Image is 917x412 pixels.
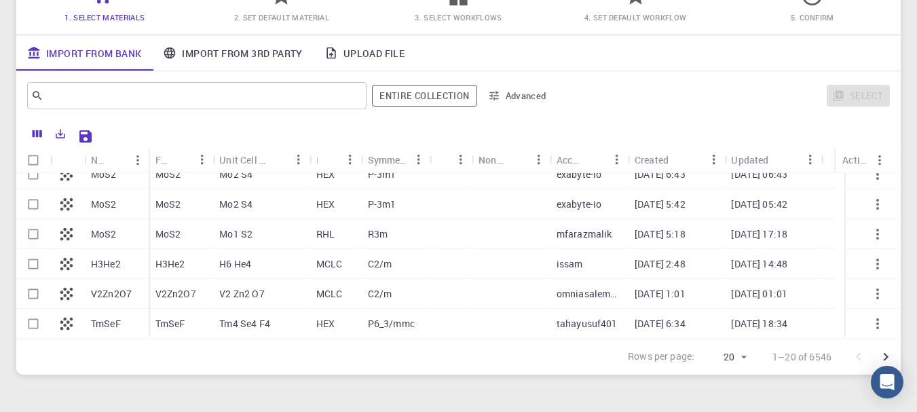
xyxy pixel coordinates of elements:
span: 2. Set Default Material [234,12,329,22]
p: Rows per page: [628,350,694,365]
p: Mo2 S4 [219,198,252,211]
button: Menu [127,149,149,171]
p: TmSeF [155,317,185,331]
button: Sort [506,149,528,170]
button: Entire collection [372,85,476,107]
div: Name [84,147,149,173]
button: Save Explorer Settings [72,123,99,150]
button: Menu [800,149,821,170]
div: Tags [429,147,472,173]
p: [DATE] 1:01 [635,287,686,301]
button: Sort [584,149,606,170]
button: Menu [450,149,472,170]
p: issam [557,257,583,271]
div: Name [91,147,105,173]
div: Symmetry [368,147,408,173]
button: Sort [266,149,288,170]
p: exabyte-io [557,168,602,181]
p: Tm4 Se4 F4 [219,317,270,331]
p: [DATE] 5:42 [635,198,686,211]
div: Created [628,147,724,173]
button: Sort [105,149,127,171]
div: Non-periodic [472,147,550,173]
p: [DATE] 05:42 [731,198,787,211]
p: MoS2 [91,198,117,211]
button: Sort [768,149,790,170]
button: Menu [191,149,212,170]
p: [DATE] 5:18 [635,227,686,241]
p: H3He2 [91,257,121,271]
p: HEX [316,168,335,181]
p: [DATE] 6:43 [635,168,686,181]
p: [DATE] 06:43 [731,168,787,181]
p: MoS2 [91,227,117,241]
div: Formula [155,147,170,173]
div: Open Intercom Messenger [871,366,903,398]
p: [DATE] 14:48 [731,257,787,271]
div: Updated [731,147,768,173]
p: omniasalem1998 [557,287,621,301]
p: MoS2 [155,198,181,211]
p: C2/m [368,257,392,271]
button: Menu [528,149,550,170]
button: Menu [606,149,628,170]
p: MCLC [316,257,343,271]
p: P-3m1 [368,198,396,211]
button: Export [49,123,72,145]
p: MoS2 [155,227,181,241]
button: Menu [869,149,891,171]
p: tahayusuf401 [557,317,618,331]
button: Menu [703,149,724,170]
div: Symmetry [361,147,430,173]
span: Filter throughout whole library including sets (folders) [372,85,476,107]
div: Non-periodic [479,147,506,173]
div: Unit Cell Formula [219,147,266,173]
button: Menu [339,149,361,170]
p: MoS2 [155,168,181,181]
p: TmSeF [91,317,121,331]
div: Lattice [310,147,361,173]
p: P-3m1 [368,168,396,181]
p: RHL [316,227,335,241]
p: Mo1 S2 [219,227,252,241]
button: Sort [318,149,339,170]
p: P6_3/mmc [368,317,415,331]
div: 20 [700,348,751,367]
span: 1. Select Materials [64,12,145,22]
button: Sort [669,149,690,170]
p: [DATE] 6:34 [635,317,686,331]
button: Advanced [483,85,553,107]
button: Menu [288,149,310,170]
div: Created [635,147,669,173]
span: 5. Confirm [791,12,834,22]
div: Account [557,147,584,173]
a: Upload File [314,35,415,71]
p: C2/m [368,287,392,301]
p: MoS2 [91,168,117,181]
a: Import From Bank [16,35,152,71]
p: mfarazmalik [557,227,612,241]
p: V2Zn2O7 [91,287,132,301]
p: HEX [316,198,335,211]
p: H3He2 [155,257,185,271]
p: V2 Zn2 O7 [219,287,264,301]
button: Go to next page [872,343,899,371]
button: Sort [436,149,457,170]
button: Menu [407,149,429,170]
div: Actions [842,147,869,173]
p: exabyte-io [557,198,602,211]
div: Icon [50,147,84,173]
div: Formula [149,147,213,173]
p: R3m [368,227,388,241]
p: HEX [316,317,335,331]
p: 1–20 of 6546 [772,350,831,364]
p: [DATE] 2:48 [635,257,686,271]
p: Mo2 S4 [219,168,252,181]
div: Actions [836,147,891,173]
p: H6 He4 [219,257,251,271]
div: Updated [724,147,821,173]
button: Sort [169,149,191,170]
div: Unit Cell Formula [212,147,310,173]
p: V2Zn2O7 [155,287,196,301]
span: 3. Select Workflows [415,12,502,22]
